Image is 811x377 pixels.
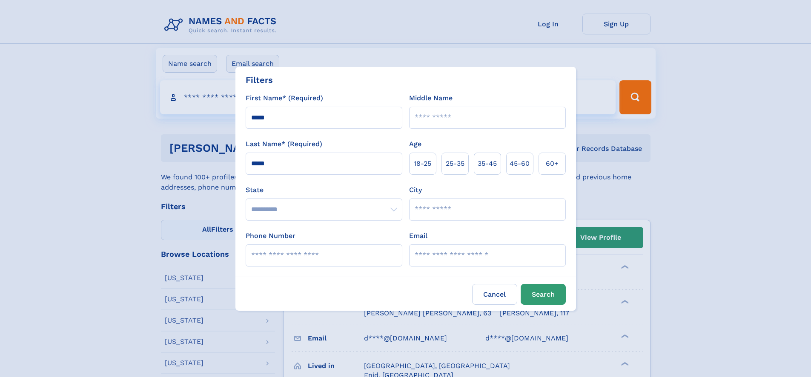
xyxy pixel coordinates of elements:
label: Cancel [472,284,517,305]
span: 60+ [546,159,559,169]
div: Filters [246,74,273,86]
label: State [246,185,402,195]
label: Phone Number [246,231,295,241]
span: 45‑60 [510,159,530,169]
label: Email [409,231,427,241]
label: Middle Name [409,93,453,103]
label: City [409,185,422,195]
label: First Name* (Required) [246,93,323,103]
span: 35‑45 [478,159,497,169]
span: 25‑35 [446,159,464,169]
span: 18‑25 [414,159,431,169]
label: Last Name* (Required) [246,139,322,149]
button: Search [521,284,566,305]
label: Age [409,139,421,149]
